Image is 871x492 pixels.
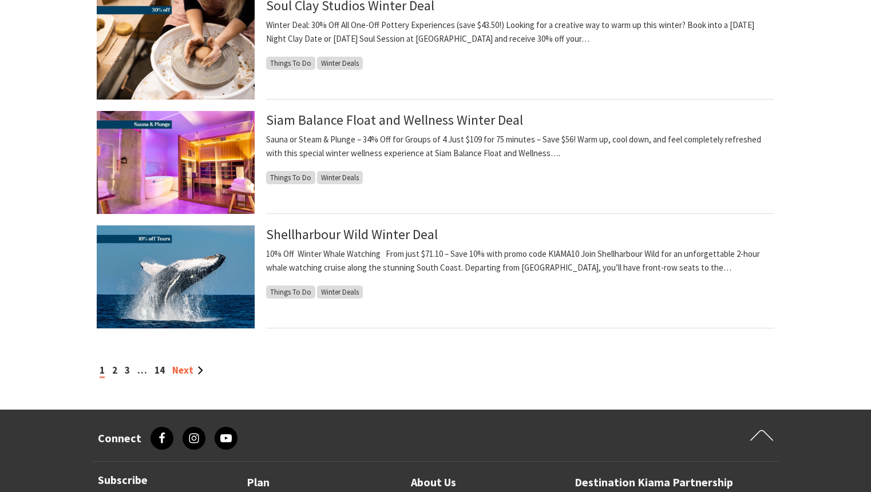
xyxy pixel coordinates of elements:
span: … [137,364,147,376]
span: Winter Deals [317,285,363,299]
a: 2 [112,364,117,376]
a: 14 [155,364,165,376]
a: Destination Kiama Partnership [575,473,733,492]
a: Next [172,364,203,376]
p: Winter Deal: 30% Off All One-Off Pottery Experiences (save $43.50!) Looking for a creative way to... [266,18,774,46]
p: 10% Off Winter Whale Watching From just $71.10 – Save 10% with promo code KIAMA10 Join Shellharbo... [266,247,774,275]
a: Plan [247,473,270,492]
a: Siam Balance Float and Wellness Winter Deal [266,111,523,129]
p: Sauna or Steam & Plunge – 34% Off for Groups of 4 Just $109 for 75 minutes – Save $56! Warm up, c... [266,133,774,160]
h3: Connect [98,431,141,445]
a: About Us [411,473,456,492]
h3: Subscribe [98,473,218,487]
span: 1 [100,364,105,378]
span: Things To Do [266,171,315,184]
a: 3 [125,364,130,376]
span: Winter Deals [317,57,363,70]
span: Things To Do [266,285,315,299]
a: Shellharbour Wild Winter Deal [266,225,438,243]
span: Things To Do [266,57,315,70]
span: Winter Deals [317,171,363,184]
